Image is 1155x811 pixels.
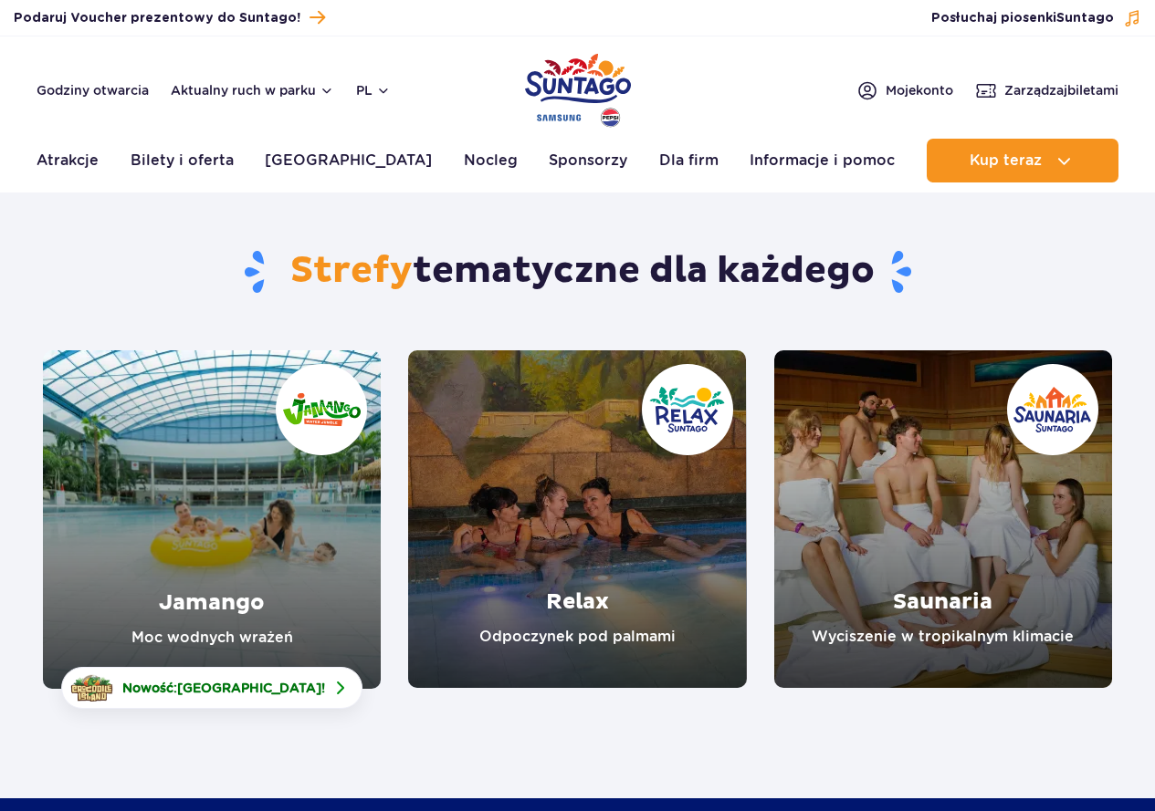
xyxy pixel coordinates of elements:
[549,139,627,182] a: Sponsorzy
[14,9,300,27] span: Podaruj Voucher prezentowy do Suntago!
[970,152,1042,169] span: Kup teraz
[43,248,1112,296] h1: tematyczne dla każdego
[659,139,719,182] a: Dla firm
[931,9,1141,27] button: Posłuchaj piosenkiSuntago
[525,46,631,130] a: Park of Poland
[886,81,953,99] span: Moje konto
[61,667,362,709] a: Nowość:[GEOGRAPHIC_DATA]!
[14,5,325,30] a: Podaruj Voucher prezentowy do Suntago!
[1056,12,1114,25] span: Suntago
[122,679,325,697] span: Nowość: !
[177,681,321,695] span: [GEOGRAPHIC_DATA]
[464,139,518,182] a: Nocleg
[171,83,334,98] button: Aktualny ruch w parku
[265,139,432,182] a: [GEOGRAPHIC_DATA]
[37,81,149,99] a: Godziny otwarcia
[975,79,1118,101] a: Zarządzajbiletami
[131,139,234,182] a: Bilety i oferta
[37,139,99,182] a: Atrakcje
[750,139,895,182] a: Informacje i pomoc
[931,9,1114,27] span: Posłuchaj piosenki
[290,248,413,294] span: Strefy
[408,350,746,688] a: Relax
[856,79,953,101] a: Mojekonto
[774,350,1112,688] a: Saunaria
[1004,81,1118,99] span: Zarządzaj biletami
[43,350,381,689] a: Jamango
[927,139,1118,182] button: Kup teraz
[356,81,391,99] button: pl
